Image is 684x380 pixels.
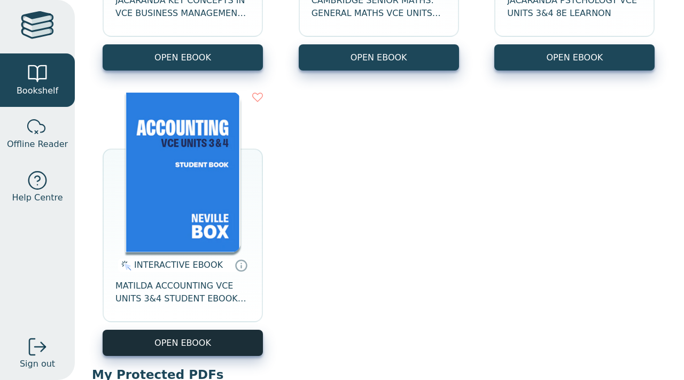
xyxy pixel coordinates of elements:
[7,138,68,151] span: Offline Reader
[12,191,63,204] span: Help Centre
[494,44,655,71] button: OPEN EBOOK
[126,92,240,252] img: 445690b6-9ec6-46a1-8564-f9a590f6164c.png
[103,330,263,356] button: OPEN EBOOK
[20,358,55,370] span: Sign out
[17,84,58,97] span: Bookshelf
[134,260,223,270] span: INTERACTIVE EBOOK
[299,44,459,71] button: OPEN EBOOK
[115,280,250,305] span: MATILDA ACCOUNTING VCE UNITS 3&4 STUDENT EBOOK 7E
[103,44,263,71] button: OPEN EBOOK
[118,259,131,272] img: interactive.svg
[235,259,247,272] a: Interactive eBooks are accessed online via the publisher’s portal. They contain interactive resou...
